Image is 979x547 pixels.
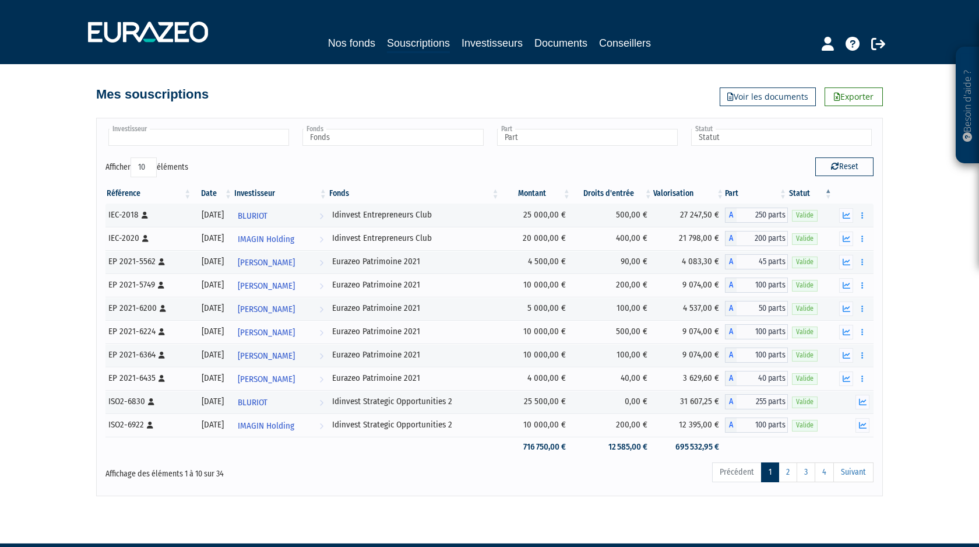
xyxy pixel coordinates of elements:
div: Eurazeo Patrimoine 2021 [332,349,496,361]
td: 0,00 € [572,390,653,413]
td: 27 247,50 € [653,204,726,227]
i: [Français] Personne physique [158,282,164,289]
span: IMAGIN Holding [238,415,294,437]
div: [DATE] [196,232,229,244]
div: Eurazeo Patrimoine 2021 [332,302,496,314]
span: Valide [792,420,818,431]
a: Investisseurs [462,35,523,51]
div: A - Idinvest Entrepreneurs Club [725,208,788,223]
a: Nos fonds [328,35,375,51]
div: EP 2021-6364 [108,349,188,361]
td: 25 500,00 € [501,390,572,413]
i: [Français] Personne physique [159,258,165,265]
div: A - Eurazeo Patrimoine 2021 [725,254,788,269]
th: Montant: activer pour trier la colonne par ordre croissant [501,184,572,204]
div: A - Eurazeo Patrimoine 2021 [725,348,788,363]
th: Investisseur: activer pour trier la colonne par ordre croissant [233,184,328,204]
div: Affichage des éléments 1 à 10 sur 34 [105,461,415,480]
td: 4 000,00 € [501,367,572,390]
td: 5 000,00 € [501,297,572,320]
i: Voir l'investisseur [319,205,323,227]
div: A - Idinvest Entrepreneurs Club [725,231,788,246]
a: Conseillers [599,35,651,51]
td: 716 750,00 € [501,437,572,457]
div: EP 2021-6200 [108,302,188,314]
span: Valide [792,350,818,361]
h4: Mes souscriptions [96,87,209,101]
span: 45 parts [737,254,788,269]
i: [Français] Personne physique [147,422,153,429]
td: 40,00 € [572,367,653,390]
div: [DATE] [196,279,229,291]
i: Voir l'investisseur [319,392,323,413]
span: Valide [792,233,818,244]
th: Droits d'entrée: activer pour trier la colonne par ordre croissant [572,184,653,204]
div: ISO2-6830 [108,395,188,408]
span: 50 parts [737,301,788,316]
th: Référence : activer pour trier la colonne par ordre croissant [105,184,192,204]
a: Suivant [833,462,874,482]
span: [PERSON_NAME] [238,345,295,367]
i: [Français] Personne physique [160,305,166,312]
span: 100 parts [737,418,788,433]
i: Voir l'investisseur [319,369,323,390]
div: [DATE] [196,372,229,384]
i: Voir l'investisseur [319,322,323,343]
div: A - Eurazeo Patrimoine 2021 [725,371,788,386]
i: Voir l'investisseur [319,299,323,320]
i: Voir l'investisseur [319,415,323,437]
span: [PERSON_NAME] [238,369,295,390]
span: 100 parts [737,278,788,293]
span: A [725,394,737,409]
div: A - Idinvest Strategic Opportunities 2 [725,394,788,409]
a: Souscriptions [387,35,450,53]
td: 10 000,00 € [501,413,572,437]
span: [PERSON_NAME] [238,299,295,320]
td: 4 537,00 € [653,297,726,320]
div: [DATE] [196,209,229,221]
a: [PERSON_NAME] [233,320,328,343]
span: A [725,208,737,223]
div: EP 2021-5562 [108,255,188,268]
span: A [725,324,737,339]
a: [PERSON_NAME] [233,250,328,273]
span: Valide [792,280,818,291]
td: 25 000,00 € [501,204,572,227]
span: Valide [792,210,818,221]
td: 3 629,60 € [653,367,726,390]
span: A [725,371,737,386]
td: 10 000,00 € [501,273,572,297]
div: [DATE] [196,302,229,314]
td: 200,00 € [572,273,653,297]
span: [PERSON_NAME] [238,322,295,343]
div: [DATE] [196,255,229,268]
label: Afficher éléments [105,157,188,177]
i: [Français] Personne physique [159,328,165,335]
td: 400,00 € [572,227,653,250]
span: 100 parts [737,348,788,363]
td: 200,00 € [572,413,653,437]
th: Fonds: activer pour trier la colonne par ordre croissant [328,184,501,204]
a: Documents [534,35,587,51]
div: A - Eurazeo Patrimoine 2021 [725,301,788,316]
span: Valide [792,373,818,384]
span: Valide [792,327,818,338]
span: Valide [792,257,818,268]
p: Besoin d'aide ? [961,53,974,158]
span: A [725,301,737,316]
td: 695 532,95 € [653,437,726,457]
td: 9 074,00 € [653,273,726,297]
span: Valide [792,303,818,314]
td: 100,00 € [572,297,653,320]
a: [PERSON_NAME] [233,367,328,390]
span: 100 parts [737,324,788,339]
div: EP 2021-6435 [108,372,188,384]
td: 10 000,00 € [501,320,572,343]
div: [DATE] [196,419,229,431]
div: A - Eurazeo Patrimoine 2021 [725,278,788,293]
div: Eurazeo Patrimoine 2021 [332,372,496,384]
div: EP 2021-6224 [108,325,188,338]
a: [PERSON_NAME] [233,273,328,297]
span: A [725,348,737,363]
i: [Français] Personne physique [142,212,148,219]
